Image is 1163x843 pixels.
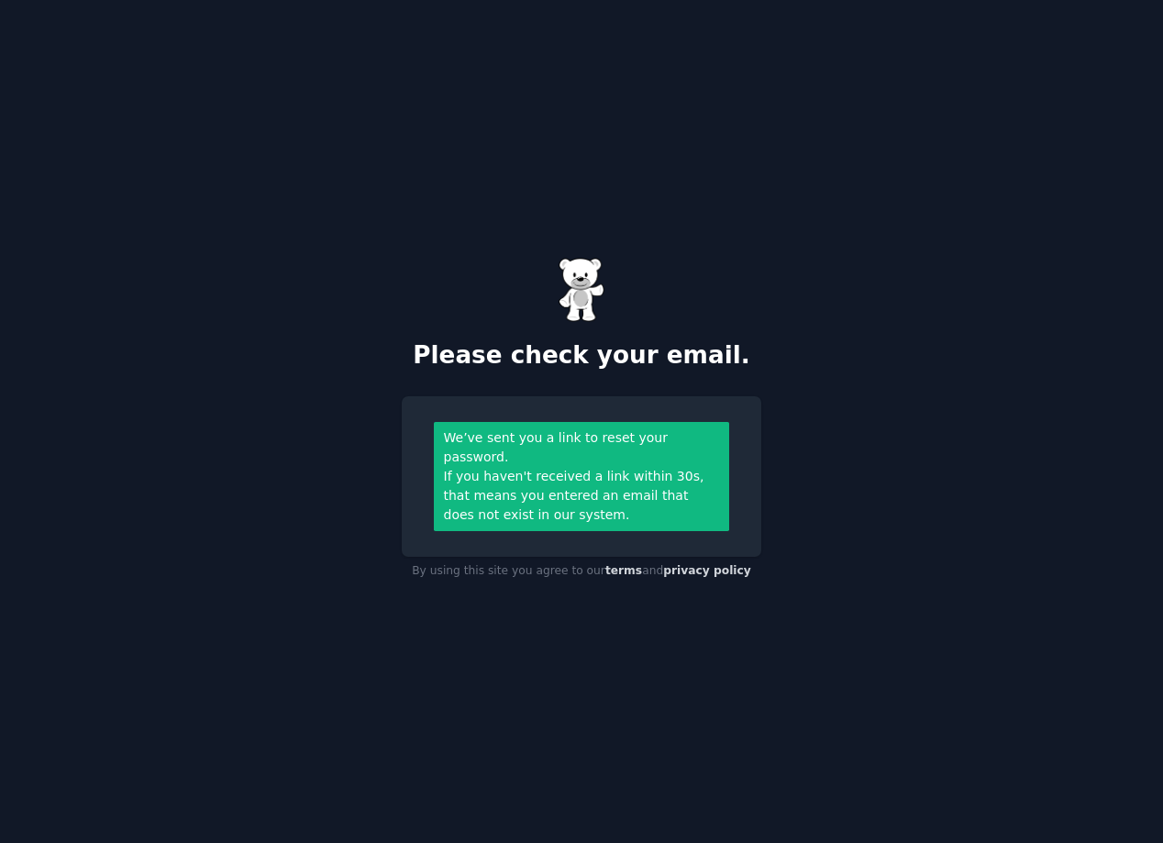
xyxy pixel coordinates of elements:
img: Gummy Bear [559,258,604,322]
a: privacy policy [663,564,751,577]
div: By using this site you agree to our and [402,557,761,586]
div: We’ve sent you a link to reset your password. [444,428,720,467]
a: terms [605,564,642,577]
div: If you haven't received a link within 30s, that means you entered an email that does not exist in... [444,467,720,525]
h2: Please check your email. [402,341,761,371]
